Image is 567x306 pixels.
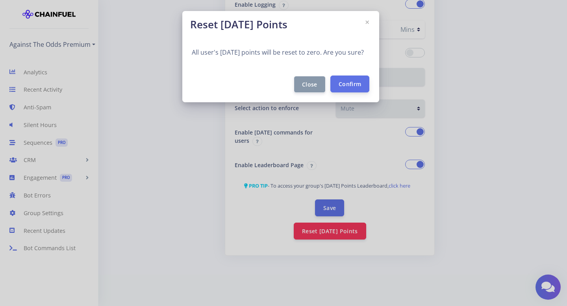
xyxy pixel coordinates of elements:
button: Confirm [330,76,369,92]
button: Close [294,76,326,93]
button: Close [356,11,379,35]
div: All user's [DATE] points will be reset to zero. Are you sure? [182,38,379,66]
h1: Reset [DATE] Points [190,19,287,30]
span: × [363,19,371,27]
